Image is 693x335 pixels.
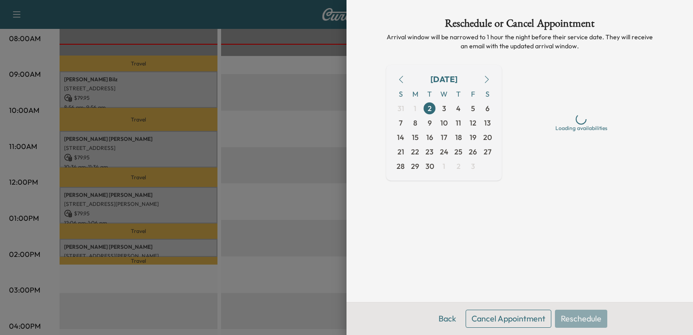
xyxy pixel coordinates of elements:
[411,161,419,172] span: 29
[433,310,462,328] button: Back
[399,117,402,128] span: 7
[386,33,653,51] p: Arrival window will be narrowed to 1 hour the night before their service date. They will receive ...
[408,87,422,101] span: M
[422,87,437,101] span: T
[413,117,417,128] span: 8
[454,146,462,157] span: 25
[428,103,432,114] span: 2
[428,117,432,128] span: 9
[484,146,491,157] span: 27
[483,132,492,143] span: 20
[484,117,491,128] span: 13
[437,87,451,101] span: W
[425,146,434,157] span: 23
[397,146,404,157] span: 21
[470,132,476,143] span: 19
[456,103,461,114] span: 4
[425,161,434,172] span: 30
[471,103,475,114] span: 5
[443,161,445,172] span: 1
[414,103,416,114] span: 1
[466,310,551,328] button: Cancel Appointment
[386,18,653,33] h1: Reschedule or Cancel Appointment
[469,146,477,157] span: 26
[485,103,490,114] span: 6
[442,103,446,114] span: 3
[470,117,476,128] span: 12
[411,146,419,157] span: 22
[397,132,404,143] span: 14
[555,125,607,132] div: Loading availabilities
[457,161,461,172] span: 2
[480,87,494,101] span: S
[455,132,462,143] span: 18
[426,132,433,143] span: 16
[393,87,408,101] span: S
[397,103,404,114] span: 31
[466,87,480,101] span: F
[471,161,475,172] span: 3
[456,117,461,128] span: 11
[441,132,447,143] span: 17
[451,87,466,101] span: T
[412,132,419,143] span: 15
[440,117,448,128] span: 10
[397,161,405,172] span: 28
[430,73,457,86] div: [DATE]
[440,146,448,157] span: 24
